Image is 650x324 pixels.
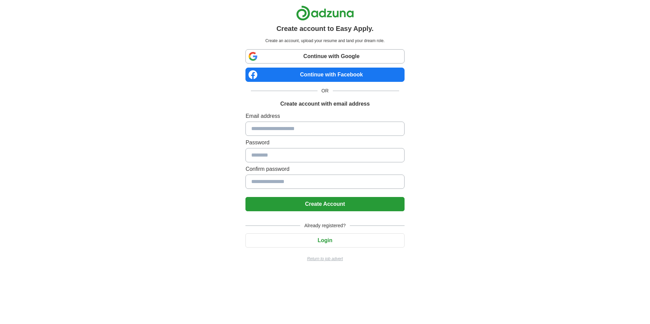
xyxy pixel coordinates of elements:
[296,5,354,21] img: Adzuna logo
[300,222,349,229] span: Already registered?
[245,256,404,262] a: Return to job advert
[280,100,370,108] h1: Create account with email address
[245,233,404,248] button: Login
[245,139,404,147] label: Password
[245,165,404,173] label: Confirm password
[245,49,404,64] a: Continue with Google
[318,87,333,94] span: OR
[247,38,403,44] p: Create an account, upload your resume and land your dream role.
[245,197,404,211] button: Create Account
[245,68,404,82] a: Continue with Facebook
[276,23,374,34] h1: Create account to Easy Apply.
[245,112,404,120] label: Email address
[245,237,404,243] a: Login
